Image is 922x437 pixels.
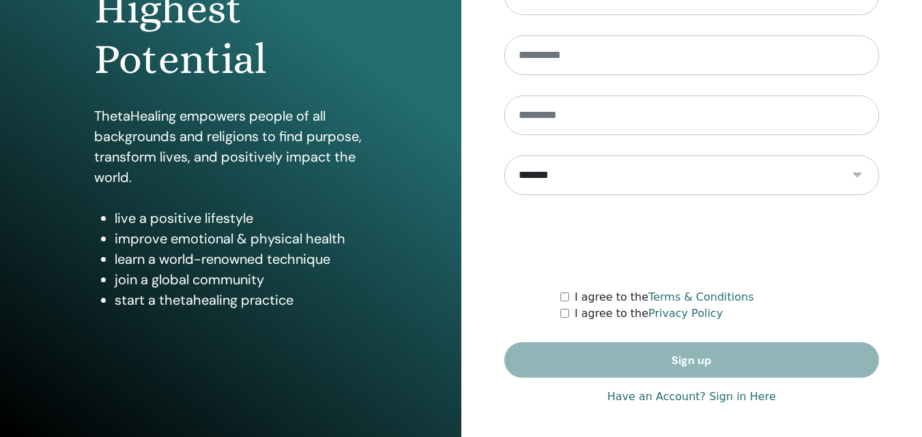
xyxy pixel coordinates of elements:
li: join a global community [115,269,367,290]
li: live a positive lifestyle [115,208,367,228]
li: improve emotional & physical health [115,228,367,249]
a: Terms & Conditions [648,290,753,303]
label: I agree to the [575,289,754,305]
li: start a thetahealing practice [115,290,367,310]
a: Have an Account? Sign in Here [607,389,776,405]
label: I agree to the [575,305,723,322]
li: learn a world-renowned technique [115,249,367,269]
p: ThetaHealing empowers people of all backgrounds and religions to find purpose, transform lives, a... [94,106,367,187]
a: Privacy Policy [648,307,723,320]
iframe: reCAPTCHA [588,215,795,269]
